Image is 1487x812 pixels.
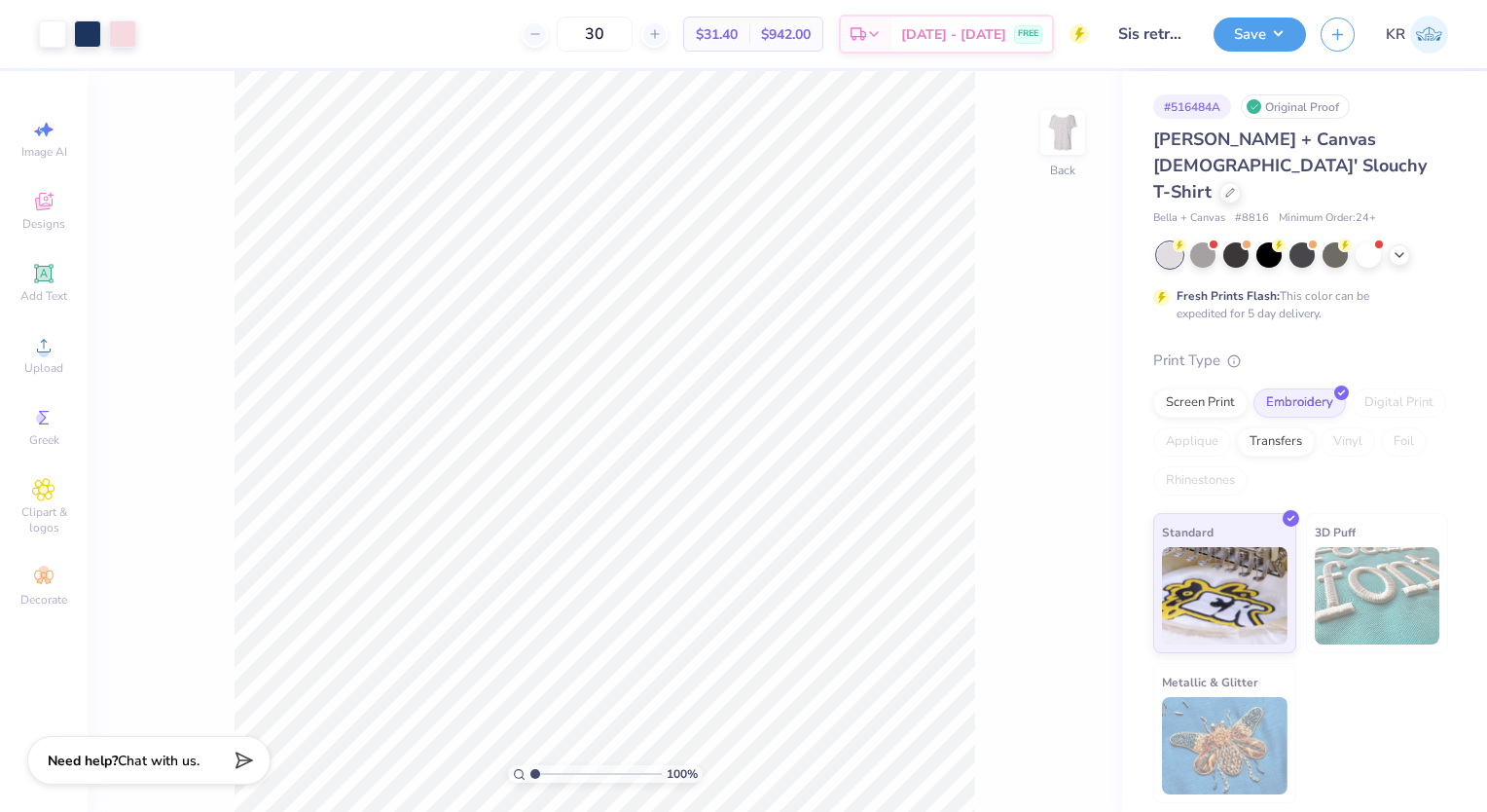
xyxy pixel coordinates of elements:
span: Bella + Canvas [1153,210,1225,227]
div: This color can be expedited for 5 day delivery. [1177,287,1416,322]
div: Transfers [1237,427,1315,457]
span: Decorate [20,592,67,608]
div: Foil [1381,427,1427,457]
span: $31.40 [696,24,738,45]
div: Applique [1153,427,1231,457]
div: Original Proof [1241,94,1350,119]
div: Screen Print [1153,388,1248,418]
span: Standard [1162,522,1214,542]
span: Image AI [21,144,67,160]
img: Back [1043,113,1082,152]
input: Untitled Design [1104,15,1199,54]
span: Metallic & Glitter [1162,672,1258,692]
span: # 8816 [1235,210,1269,227]
span: Clipart & logos [10,504,78,535]
img: 3D Puff [1315,547,1440,645]
span: Chat with us. [118,752,199,770]
span: Designs [22,216,65,232]
span: 100 % [667,765,698,783]
span: Minimum Order: 24 + [1279,210,1376,227]
div: Print Type [1153,350,1448,372]
div: # 516484A [1153,94,1231,119]
div: Digital Print [1352,388,1446,418]
span: [DATE] - [DATE] [901,24,1006,45]
strong: Need help? [48,752,118,770]
img: Khloe Ragan [1410,16,1448,54]
a: KR [1386,16,1448,54]
img: Metallic & Glitter [1162,697,1288,794]
div: Embroidery [1253,388,1346,418]
span: Greek [29,432,59,448]
input: – – [557,17,633,52]
span: FREE [1018,27,1038,41]
span: 3D Puff [1315,522,1356,542]
span: Upload [24,360,63,376]
span: [PERSON_NAME] + Canvas [DEMOGRAPHIC_DATA]' Slouchy T-Shirt [1153,128,1427,203]
span: Add Text [20,288,67,304]
div: Vinyl [1321,427,1375,457]
button: Save [1214,18,1306,52]
div: Back [1050,162,1075,179]
span: KR [1386,23,1405,46]
img: Standard [1162,547,1288,645]
strong: Fresh Prints Flash: [1177,288,1280,304]
div: Rhinestones [1153,466,1248,496]
span: $942.00 [761,24,811,45]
